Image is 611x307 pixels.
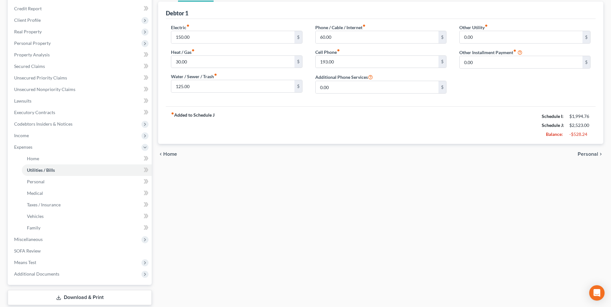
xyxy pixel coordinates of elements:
[14,17,41,23] span: Client Profile
[362,24,366,27] i: fiber_manual_record
[9,95,152,107] a: Lawsuits
[27,179,45,184] span: Personal
[186,24,190,27] i: fiber_manual_record
[316,56,438,68] input: --
[578,152,603,157] button: Personal chevron_right
[27,213,44,219] span: Vehicles
[27,190,43,196] span: Medical
[459,24,488,31] label: Other Utility
[9,72,152,84] a: Unsecured Priority Claims
[546,131,563,137] strong: Balance:
[191,49,195,52] i: fiber_manual_record
[589,285,605,301] div: Open Intercom Messenger
[316,81,438,93] input: --
[14,133,29,138] span: Income
[27,167,55,173] span: Utilities / Bills
[14,236,43,242] span: Miscellaneous
[158,152,177,157] button: chevron_left Home
[598,152,603,157] i: chevron_right
[315,49,340,55] label: Cell Phone
[8,290,152,305] a: Download & Print
[27,156,39,161] span: Home
[158,152,163,157] i: chevron_left
[294,80,302,92] div: $
[14,121,72,127] span: Codebtors Insiders & Notices
[569,113,590,120] div: $1,994.76
[9,84,152,95] a: Unsecured Nonpriority Claims
[459,49,516,56] label: Other Installment Payment
[14,87,75,92] span: Unsecured Nonpriority Claims
[315,24,366,31] label: Phone / Cable / Internet
[513,49,516,52] i: fiber_manual_record
[14,40,51,46] span: Personal Property
[214,73,217,76] i: fiber_manual_record
[171,49,195,55] label: Heat / Gas
[14,52,50,57] span: Property Analysis
[14,110,55,115] span: Executory Contracts
[582,31,590,43] div: $
[22,164,152,176] a: Utilities / Bills
[9,61,152,72] a: Secured Claims
[9,3,152,14] a: Credit Report
[9,107,152,118] a: Executory Contracts
[14,6,42,11] span: Credit Report
[14,63,45,69] span: Secured Claims
[27,225,40,230] span: Family
[14,271,59,277] span: Additional Documents
[171,112,215,139] strong: Added to Schedule J
[569,122,590,129] div: $2,523.00
[27,202,61,207] span: Taxes / Insurance
[171,80,294,92] input: --
[9,245,152,257] a: SOFA Review
[578,152,598,157] span: Personal
[294,31,302,43] div: $
[163,152,177,157] span: Home
[460,56,582,68] input: --
[14,248,41,253] span: SOFA Review
[438,56,446,68] div: $
[171,31,294,43] input: --
[316,31,438,43] input: --
[582,56,590,68] div: $
[22,187,152,199] a: Medical
[9,49,152,61] a: Property Analysis
[460,31,582,43] input: --
[22,176,152,187] a: Personal
[569,131,590,137] div: -$528.24
[22,153,152,164] a: Home
[171,56,294,68] input: --
[22,199,152,211] a: Taxes / Insurance
[14,144,32,150] span: Expenses
[14,29,42,34] span: Real Property
[171,24,190,31] label: Electric
[485,24,488,27] i: fiber_manual_record
[294,56,302,68] div: $
[542,113,564,119] strong: Schedule I:
[22,211,152,222] a: Vehicles
[171,112,174,115] i: fiber_manual_record
[166,9,188,17] div: Debtor 1
[438,81,446,93] div: $
[14,75,67,80] span: Unsecured Priority Claims
[438,31,446,43] div: $
[22,222,152,234] a: Family
[14,98,31,104] span: Lawsuits
[315,73,373,81] label: Additional Phone Services
[542,122,564,128] strong: Schedule J:
[14,260,36,265] span: Means Test
[171,73,217,80] label: Water / Sewer / Trash
[337,49,340,52] i: fiber_manual_record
